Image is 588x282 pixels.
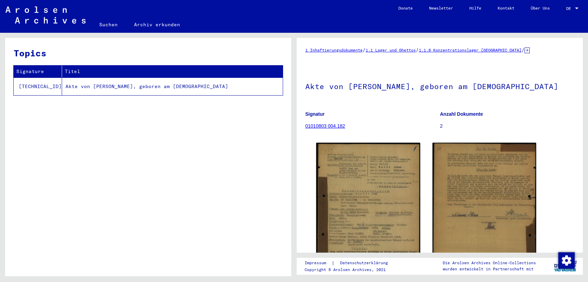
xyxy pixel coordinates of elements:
span: / [363,47,366,53]
div: | [305,259,396,267]
span: DE [566,6,574,11]
p: wurden entwickelt in Partnerschaft mit [443,266,536,272]
b: Signatur [305,111,325,117]
td: [TECHNICAL_ID] [14,77,62,95]
a: 1.1.8 Konzentrationslager [GEOGRAPHIC_DATA] [419,47,521,53]
span: / [416,47,419,53]
img: Zustimmung ändern [558,252,575,269]
a: Datenschutzerklärung [335,259,396,267]
h1: Akte von [PERSON_NAME], geboren am [DEMOGRAPHIC_DATA] [305,71,574,101]
p: Die Arolsen Archives Online-Collections [443,260,536,266]
td: Akte von [PERSON_NAME], geboren am [DEMOGRAPHIC_DATA] [62,77,283,95]
th: Signature [14,66,62,77]
p: Copyright © Arolsen Archives, 2021 [305,267,396,273]
p: 2 [440,123,574,130]
b: Anzahl Dokumente [440,111,483,117]
img: yv_logo.png [553,257,578,274]
a: Archiv erkunden [126,16,188,33]
a: Impressum [305,259,332,267]
a: 1 Inhaftierungsdokumente [305,47,363,53]
a: 01010803 004.182 [305,123,345,129]
a: 1.1 Lager und Ghettos [366,47,416,53]
img: Arolsen_neg.svg [5,6,86,24]
div: Zustimmung ändern [558,252,574,268]
h3: Topics [14,46,282,60]
a: Suchen [91,16,126,33]
span: / [521,47,525,53]
th: Titel [62,66,283,77]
